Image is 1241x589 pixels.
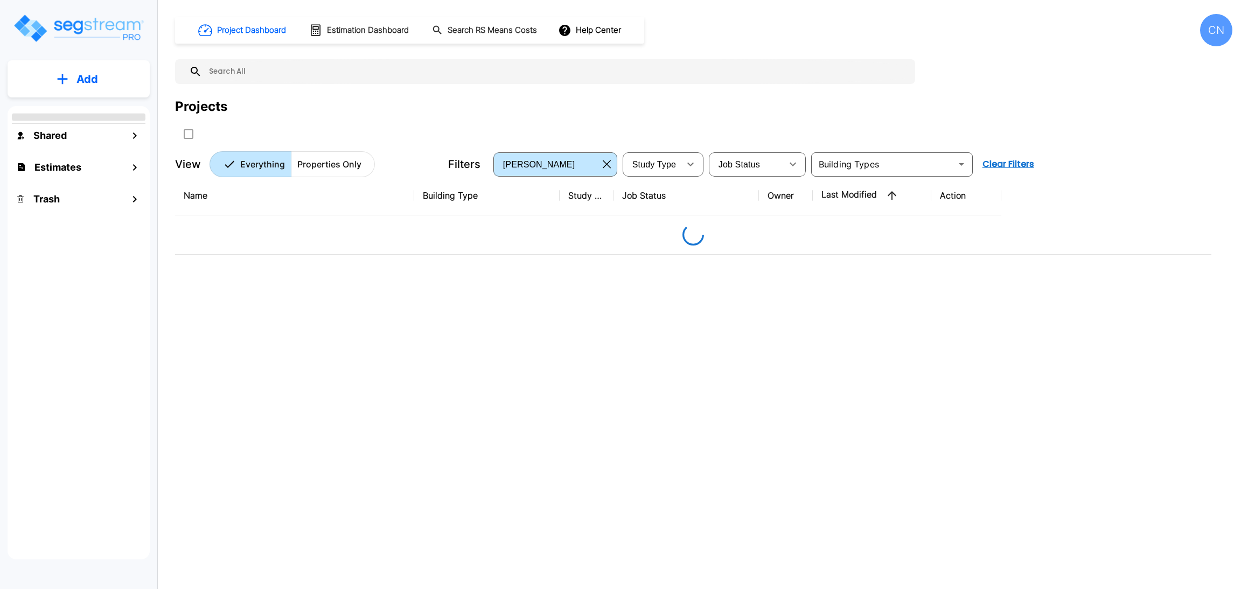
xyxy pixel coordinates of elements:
p: View [175,156,201,172]
button: Project Dashboard [194,18,292,42]
img: Logo [12,13,144,44]
h1: Trash [33,192,60,206]
h1: Estimation Dashboard [327,24,409,37]
button: Open [954,157,969,172]
h1: Estimates [34,160,81,174]
th: Owner [759,176,813,215]
button: Clear Filters [978,153,1038,175]
button: Everything [210,151,291,177]
input: Building Types [814,157,952,172]
input: Search All [202,59,910,84]
div: Platform [210,151,375,177]
button: Help Center [556,20,625,40]
div: Select [711,149,782,179]
p: Add [76,71,98,87]
span: Study Type [632,160,676,169]
th: Job Status [613,176,759,215]
div: Select [496,149,598,179]
button: Properties Only [291,151,375,177]
button: SelectAll [178,123,199,145]
p: Properties Only [297,158,361,171]
div: Select [625,149,680,179]
button: Add [8,64,150,95]
h1: Project Dashboard [217,24,286,37]
p: Everything [240,158,285,171]
div: Projects [175,97,227,116]
button: Estimation Dashboard [305,19,415,41]
h1: Shared [33,128,67,143]
th: Action [931,176,1001,215]
th: Building Type [414,176,560,215]
p: Filters [448,156,480,172]
th: Last Modified [813,176,931,215]
button: Search RS Means Costs [428,20,543,41]
div: CN [1200,14,1232,46]
span: Job Status [719,160,760,169]
th: Study Type [560,176,613,215]
th: Name [175,176,414,215]
h1: Search RS Means Costs [448,24,537,37]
